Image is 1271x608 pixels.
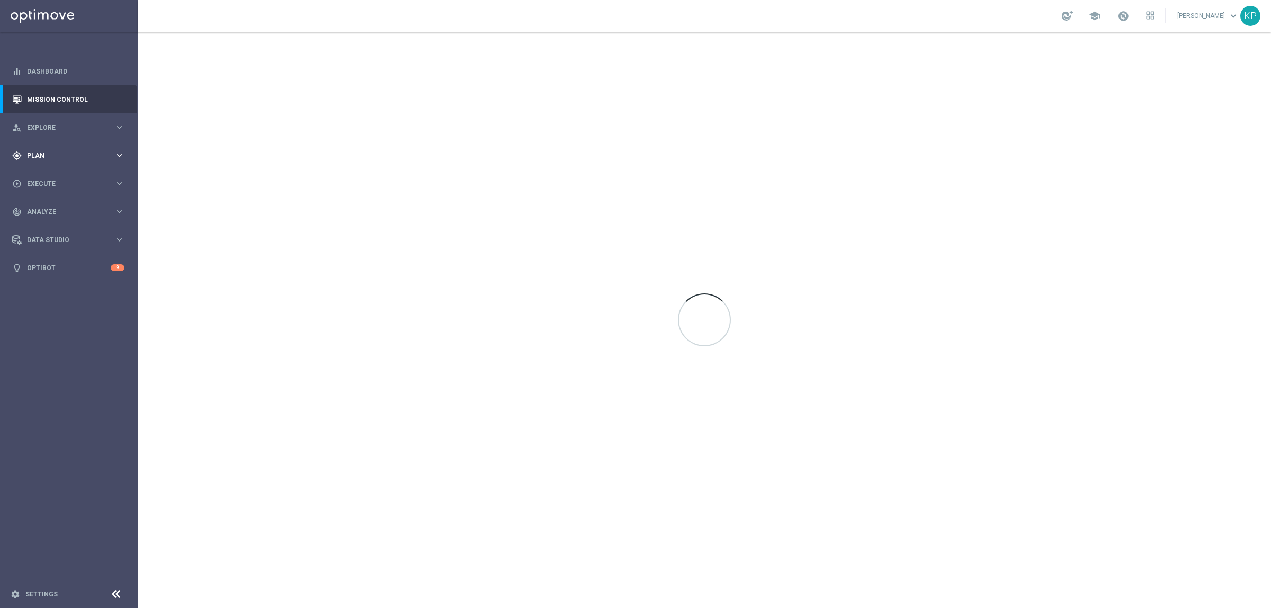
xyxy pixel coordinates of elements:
[12,123,114,132] div: Explore
[12,151,22,160] i: gps_fixed
[12,67,22,76] i: equalizer
[1228,10,1239,22] span: keyboard_arrow_down
[12,95,125,104] button: Mission Control
[27,57,124,85] a: Dashboard
[12,151,114,160] div: Plan
[12,57,124,85] div: Dashboard
[12,179,22,189] i: play_circle_outline
[114,235,124,245] i: keyboard_arrow_right
[114,122,124,132] i: keyboard_arrow_right
[12,85,124,113] div: Mission Control
[12,207,22,217] i: track_changes
[27,209,114,215] span: Analyze
[27,124,114,131] span: Explore
[12,67,125,76] button: equalizer Dashboard
[27,237,114,243] span: Data Studio
[12,151,125,160] button: gps_fixed Plan keyboard_arrow_right
[12,207,114,217] div: Analyze
[12,180,125,188] button: play_circle_outline Execute keyboard_arrow_right
[114,150,124,160] i: keyboard_arrow_right
[12,123,22,132] i: person_search
[27,85,124,113] a: Mission Control
[27,254,111,282] a: Optibot
[11,589,20,599] i: settings
[12,123,125,132] button: person_search Explore keyboard_arrow_right
[1089,10,1100,22] span: school
[25,591,58,597] a: Settings
[1176,8,1240,24] a: [PERSON_NAME]keyboard_arrow_down
[114,207,124,217] i: keyboard_arrow_right
[114,178,124,189] i: keyboard_arrow_right
[12,263,22,273] i: lightbulb
[1240,6,1260,26] div: KP
[12,179,114,189] div: Execute
[27,181,114,187] span: Execute
[12,264,125,272] button: lightbulb Optibot 9
[12,208,125,216] button: track_changes Analyze keyboard_arrow_right
[27,153,114,159] span: Plan
[12,235,114,245] div: Data Studio
[12,254,124,282] div: Optibot
[12,236,125,244] button: Data Studio keyboard_arrow_right
[111,264,124,271] div: 9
